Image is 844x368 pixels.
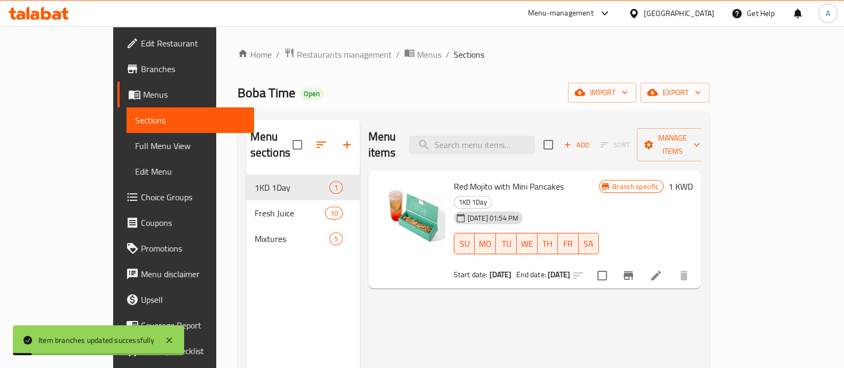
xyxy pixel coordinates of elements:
[650,269,662,282] a: Edit menu item
[141,319,246,332] span: Coverage Report
[377,179,445,247] img: Red Mojito with Mini Pancakes
[594,137,637,153] span: Select section first
[141,191,246,203] span: Choice Groups
[117,184,254,210] a: Choice Groups
[117,338,254,364] a: Grocery Checklist
[286,134,309,156] span: Select all sections
[127,133,254,159] a: Full Menu View
[141,62,246,75] span: Branches
[559,137,594,153] span: Add item
[255,181,329,194] span: 1KD 1Day
[568,83,636,103] button: import
[542,236,554,252] span: TH
[250,129,293,161] h2: Menu sections
[117,56,254,82] a: Branches
[668,179,692,194] h6: 1 KWD
[537,134,559,156] span: Select section
[141,216,246,229] span: Coupons
[559,137,594,153] button: Add
[516,268,546,281] span: End date:
[117,82,254,107] a: Menus
[463,213,523,223] span: [DATE] 01:54 PM
[528,7,594,20] div: Menu-management
[454,48,484,61] span: Sections
[141,268,246,280] span: Menu disclaimer
[255,207,326,220] div: Fresh Juice
[417,48,441,61] span: Menus
[117,287,254,312] a: Upsell
[117,210,254,236] a: Coupons
[538,233,558,254] button: TH
[117,30,254,56] a: Edit Restaurant
[117,236,254,261] a: Promotions
[329,232,343,245] div: items
[591,264,613,287] span: Select to update
[517,233,538,254] button: WE
[141,242,246,255] span: Promotions
[368,129,396,161] h2: Menu items
[404,48,441,61] a: Menus
[579,233,599,254] button: SA
[246,200,360,226] div: Fresh Juice10
[644,7,714,19] div: [GEOGRAPHIC_DATA]
[299,89,324,98] span: Open
[500,236,512,252] span: TU
[143,88,246,101] span: Menus
[562,236,574,252] span: FR
[521,236,533,252] span: WE
[276,48,280,61] li: /
[135,114,246,127] span: Sections
[454,178,564,194] span: Red Mojito with Mini Pancakes
[454,196,491,208] span: 1KD 1Day
[479,236,492,252] span: MO
[826,7,830,19] span: A
[246,226,360,252] div: Mixtures5
[490,268,512,281] b: [DATE]
[409,136,535,154] input: search
[577,86,628,99] span: import
[255,232,329,245] span: Mixtures
[671,263,697,288] button: delete
[329,181,343,194] div: items
[454,268,488,281] span: Start date:
[649,86,701,99] span: export
[297,48,392,61] span: Restaurants management
[127,159,254,184] a: Edit Menu
[459,236,470,252] span: SU
[238,48,272,61] a: Home
[583,236,595,252] span: SA
[334,132,360,158] button: Add section
[475,233,496,254] button: MO
[326,208,342,218] span: 10
[325,207,342,220] div: items
[238,48,710,61] nav: breadcrumb
[246,175,360,200] div: 1KD 1Day1
[141,344,246,357] span: Grocery Checklist
[117,261,254,287] a: Menu disclaimer
[238,81,295,105] span: Boba Time
[608,182,663,192] span: Branch specific
[284,48,392,61] a: Restaurants management
[117,312,254,338] a: Coverage Report
[330,234,342,244] span: 5
[38,334,154,346] div: Item branches updated successfully
[562,139,591,151] span: Add
[396,48,400,61] li: /
[496,233,516,254] button: TU
[637,128,708,161] button: Manage items
[141,293,246,306] span: Upsell
[330,183,342,193] span: 1
[246,170,360,256] nav: Menu sections
[454,233,475,254] button: SU
[616,263,641,288] button: Branch-specific-item
[641,83,709,103] button: export
[446,48,449,61] li: /
[645,131,700,158] span: Manage items
[548,268,570,281] b: [DATE]
[135,165,246,178] span: Edit Menu
[309,132,334,158] span: Sort sections
[141,37,246,50] span: Edit Restaurant
[127,107,254,133] a: Sections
